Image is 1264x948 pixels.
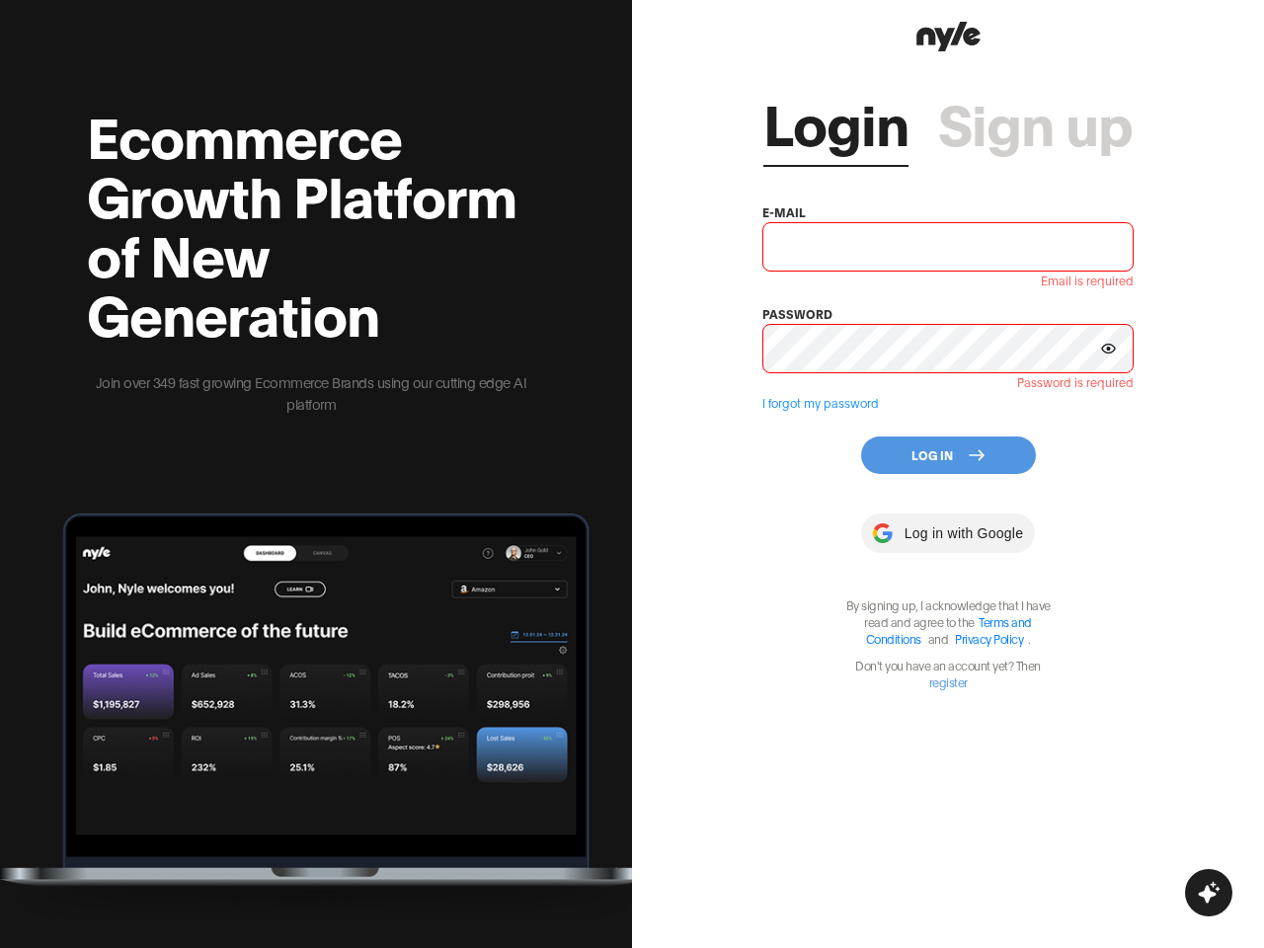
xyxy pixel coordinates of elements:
h2: Ecommerce Growth Platform of New Generation [87,105,535,342]
div: Email is required [762,272,1133,290]
a: Login [763,92,908,151]
a: I forgot my password [762,395,879,410]
p: By signing up, I acknowledge that I have read and agree to the . [834,596,1062,647]
div: Password is required [762,373,1133,392]
a: Terms and Conditions [866,614,1032,646]
label: e-mail [762,204,806,219]
a: register [929,674,968,689]
p: Join over 349 fast growing Ecommerce Brands using our cutting edge AI platform [87,371,535,415]
a: Sign up [938,92,1133,151]
p: Don't you have an account yet? Then [834,657,1062,690]
label: password [762,306,832,321]
button: Log In [861,436,1036,475]
span: and [923,631,954,646]
a: Privacy Policy [955,631,1023,646]
button: Log in with Google [861,513,1035,553]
